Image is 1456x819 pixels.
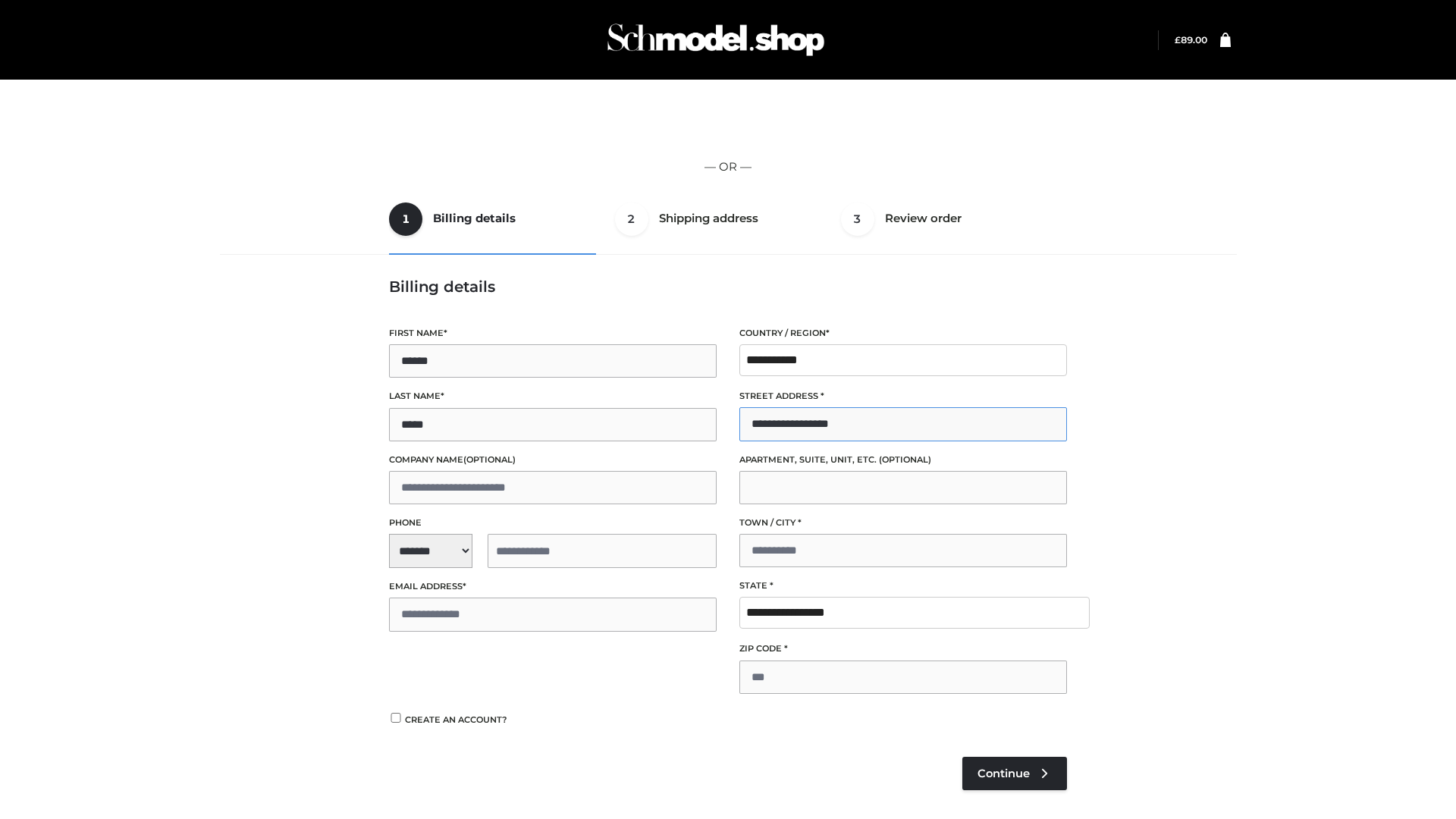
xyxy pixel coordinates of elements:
label: First name [389,326,717,340]
label: Town / City [739,516,1067,530]
label: ZIP Code [739,642,1067,656]
label: Company name [389,453,717,467]
img: Schmodel Admin 964 [602,10,830,70]
label: Apartment, suite, unit, etc. [739,453,1067,467]
label: Last name [389,389,717,403]
p: — OR — [225,157,1231,177]
bdi: 89.00 [1175,34,1207,45]
label: Country / Region [739,326,1067,340]
label: Street address [739,389,1067,403]
span: £ [1175,34,1181,45]
a: Continue [962,757,1067,790]
span: (optional) [879,454,931,465]
a: £89.00 [1175,34,1207,45]
h3: Billing details [389,278,1067,296]
span: Create an account? [405,714,507,725]
span: Continue [977,767,1030,780]
input: Create an account? [389,713,403,723]
iframe: Secure express checkout frame [222,100,1234,143]
label: Email address [389,579,717,594]
label: Phone [389,516,717,530]
span: (optional) [463,454,516,465]
label: State [739,579,1067,593]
